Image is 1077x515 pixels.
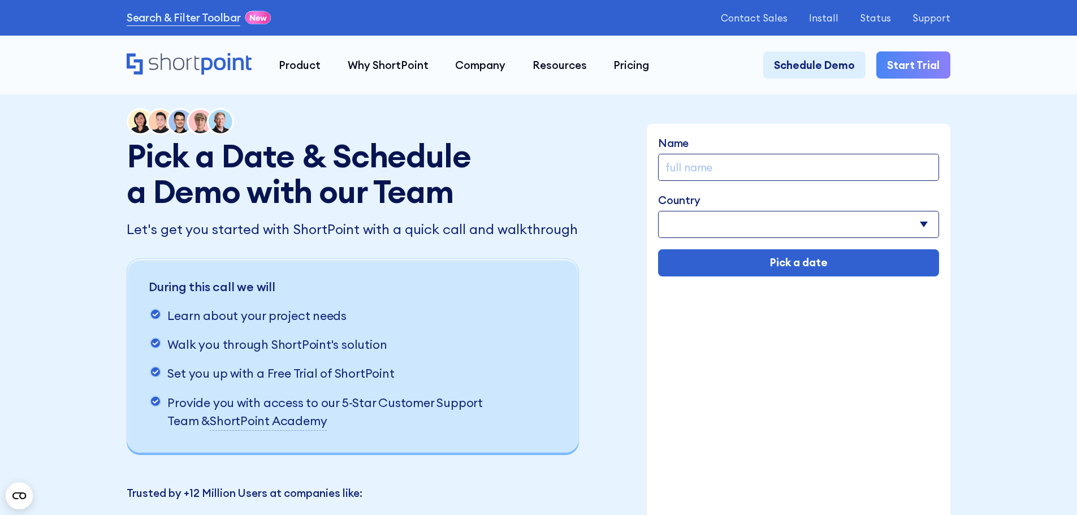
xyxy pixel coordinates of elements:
[348,57,429,73] div: Why ShortPoint
[721,12,788,23] a: Contact Sales
[876,51,950,79] a: Start Trial
[127,53,252,76] a: Home
[167,336,387,354] p: Walk you through ShortPoint's solution
[658,154,939,181] input: full name
[167,394,513,431] p: Provide you with access to our 5-Star Customer Support Team &
[279,57,321,73] div: Product
[912,12,950,23] a: Support
[149,278,514,296] p: During this call we will
[658,135,939,276] form: Demo Form
[442,51,519,79] a: Company
[127,138,482,209] h1: Pick a Date & Schedule a Demo with our Team
[519,51,600,79] a: Resources
[658,249,939,276] input: Pick a date
[1020,461,1077,515] iframe: Chat Widget
[860,12,891,23] a: Status
[210,412,327,431] a: ShortPoint Academy
[658,135,939,152] label: Name
[127,219,582,240] p: Let's get you started with ShortPoint with a quick call and walkthrough
[533,57,587,73] div: Resources
[763,51,866,79] a: Schedule Demo
[658,192,939,209] label: Country
[127,485,582,501] p: Trusted by +12 Million Users at companies like:
[167,365,394,383] p: Set you up with a Free Trial of ShortPoint
[6,482,33,509] button: Open CMP widget
[127,10,241,26] a: Search & Filter Toolbar
[265,51,334,79] a: Product
[613,57,649,73] div: Pricing
[600,51,663,79] a: Pricing
[334,51,442,79] a: Why ShortPoint
[455,57,505,73] div: Company
[167,307,347,325] p: Learn about your project needs
[809,12,838,23] a: Install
